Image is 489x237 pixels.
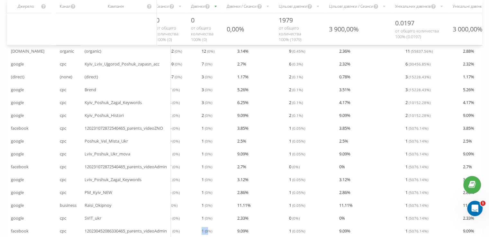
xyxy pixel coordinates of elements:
span: ( 0 %) [205,177,212,182]
span: ( 5076.14 %) [409,177,428,182]
span: (none) [60,73,72,81]
span: 120231072872540465_parents_videoZNO [85,124,163,132]
span: ( 0 %) [175,61,182,66]
span: 57 [167,86,180,93]
div: Джерело [11,4,41,9]
span: 3.14 % [237,47,249,55]
span: google [11,150,24,158]
span: 1 [480,201,485,206]
span: 2 [289,111,303,119]
span: 2.86 % [339,189,350,196]
span: ( 0 %) [170,203,177,208]
span: 1 [289,137,305,145]
span: 6 [289,60,303,68]
span: ( 0 %) [172,151,180,156]
span: 11.11 % [339,201,353,209]
span: ( 0 %) [172,113,180,118]
span: ( 0 %) [172,100,180,105]
span: 2 [202,111,212,119]
span: Kyiv_Poshuk_Zagal_Keywords [85,99,142,106]
span: ( 0 %) [172,177,180,182]
span: 120230452086330465_parents_videoAdmin [85,227,167,235]
span: 2 [405,111,430,119]
span: 2 [289,73,303,81]
span: ( 0.05 %) [292,190,305,195]
span: ( 0 %) [205,228,212,233]
span: ( 0 %) [175,48,182,54]
span: ( 0 %) [207,48,214,54]
span: ( 0 %) [205,138,212,144]
span: ( 5076.14 %) [409,164,428,169]
span: ( 0 %) [172,87,180,92]
span: 4.17 % [339,99,350,106]
span: ( 0 %) [205,126,212,131]
span: 3 [202,99,212,106]
span: ( 0.05 %) [292,228,305,233]
span: 7 [202,60,212,68]
span: 9.09 % [237,227,249,235]
span: 1 [405,201,428,209]
span: ( 0 %) [292,215,300,221]
span: 1 [289,227,305,235]
span: ( 0 %) [205,113,212,118]
span: 2.7 % [237,60,246,68]
div: 3 900,00% [329,25,358,33]
span: 11.11 % [237,201,251,209]
span: 9.09 % [339,111,350,119]
span: 1 [405,189,428,196]
span: [DOMAIN_NAME] [11,47,44,55]
span: cpc [60,124,66,132]
span: ( 0 %) [205,203,212,208]
span: 1 [202,137,212,145]
span: 1 [405,124,428,132]
span: 9.09 % [463,150,474,158]
span: 48 [167,99,180,106]
span: ( 5076.14 %) [409,203,428,208]
span: 3 [405,86,430,93]
span: 1 [202,201,212,209]
span: 9.09 % [463,227,474,235]
iframe: Intercom live chat [467,201,483,216]
span: 32 [167,176,180,183]
span: ( 0 %) [205,215,212,221]
span: 1 [405,214,428,222]
span: ( 30456.85 %) [409,61,430,66]
span: 3.85 % [463,124,474,132]
span: Brend [85,86,96,93]
span: google [11,99,24,106]
span: facebook [11,124,29,132]
span: ( 5076.14 %) [409,138,428,144]
span: 9.09 % [339,227,350,235]
span: business [60,201,77,209]
span: 0 [289,163,300,171]
span: 37 [167,163,180,171]
span: Raisi_Okipnoy [85,201,112,209]
span: 259 [167,60,182,68]
span: ( 10152.28 %) [409,113,430,118]
span: 43 [167,214,180,222]
span: ( 0 %) [205,100,212,105]
span: ( 0 %) [205,61,212,66]
span: 1 [289,189,305,196]
span: 0 % [339,214,345,222]
span: ( 0 %) [205,87,212,92]
span: 1 [289,124,305,132]
span: ( 5076.14 %) [409,151,428,156]
span: google [11,201,24,209]
span: ( 0.05 %) [292,151,305,156]
span: 120231072872540465_parents_videoAdmin [85,163,167,171]
span: google [11,86,24,93]
span: ( 5076.14 %) [409,190,428,195]
span: Lviv_Poshuk_Ukr_mova [85,150,130,158]
span: google [11,111,24,119]
span: (direct) [85,73,98,81]
span: ( 0 %) [172,138,180,144]
span: 2.36 % [339,47,350,55]
span: 2.7 % [463,163,472,171]
div: Унікальних дзвінків [395,4,430,9]
span: 1 [202,124,212,132]
span: cpc [60,86,66,93]
span: 3 [202,86,212,93]
div: Канал [60,4,70,9]
span: cpc [60,99,66,106]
